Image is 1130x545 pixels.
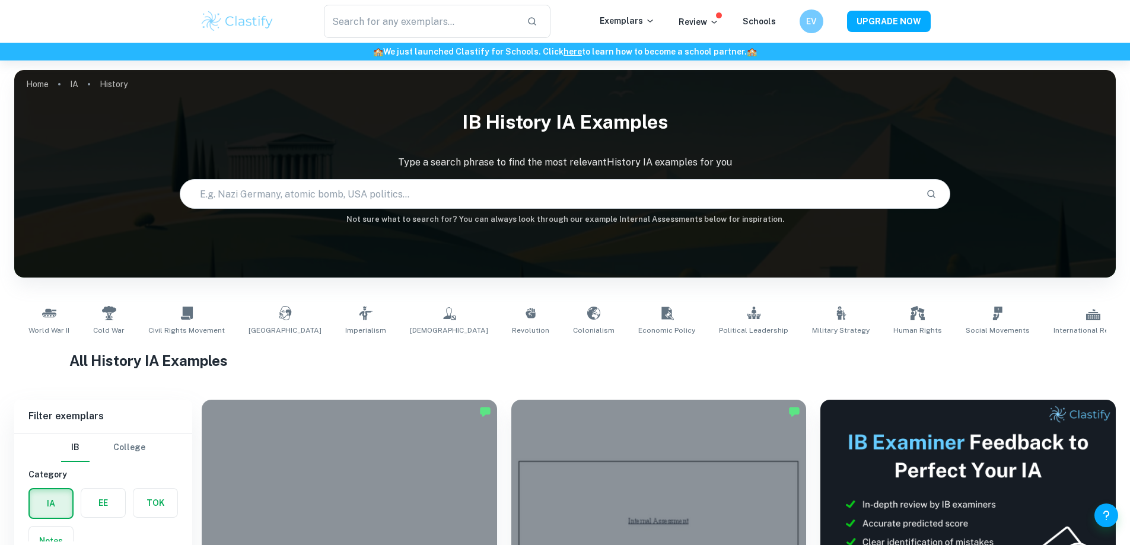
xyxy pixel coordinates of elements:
[70,76,78,93] a: IA
[28,325,69,336] span: World War II
[410,325,488,336] span: [DEMOGRAPHIC_DATA]
[200,9,275,33] img: Clastify logo
[61,434,90,462] button: IB
[893,325,942,336] span: Human Rights
[81,489,125,517] button: EE
[921,184,941,204] button: Search
[573,325,615,336] span: Colonialism
[28,468,178,481] h6: Category
[743,17,776,26] a: Schools
[14,213,1116,225] h6: Not sure what to search for? You can always look through our example Internal Assessments below f...
[26,76,49,93] a: Home
[479,406,491,417] img: Marked
[719,325,788,336] span: Political Leadership
[788,406,800,417] img: Marked
[113,434,145,462] button: College
[1094,503,1118,527] button: Help and Feedback
[133,489,177,517] button: TOK
[847,11,931,32] button: UPGRADE NOW
[14,155,1116,170] p: Type a search phrase to find the most relevant History IA examples for you
[14,400,192,433] h6: Filter exemplars
[61,434,145,462] div: Filter type choice
[600,14,655,27] p: Exemplars
[812,325,870,336] span: Military Strategy
[100,78,128,91] p: History
[249,325,322,336] span: [GEOGRAPHIC_DATA]
[2,45,1128,58] h6: We just launched Clastify for Schools. Click to learn how to become a school partner.
[373,47,383,56] span: 🏫
[180,177,917,211] input: E.g. Nazi Germany, atomic bomb, USA politics...
[564,47,582,56] a: here
[512,325,549,336] span: Revolution
[148,325,225,336] span: Civil Rights Movement
[679,15,719,28] p: Review
[30,489,72,518] button: IA
[800,9,823,33] button: EV
[747,47,757,56] span: 🏫
[69,350,1061,371] h1: All History IA Examples
[93,325,125,336] span: Cold War
[14,103,1116,141] h1: IB History IA examples
[345,325,386,336] span: Imperialism
[324,5,518,38] input: Search for any exemplars...
[966,325,1030,336] span: Social Movements
[638,325,695,336] span: Economic Policy
[804,15,818,28] h6: EV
